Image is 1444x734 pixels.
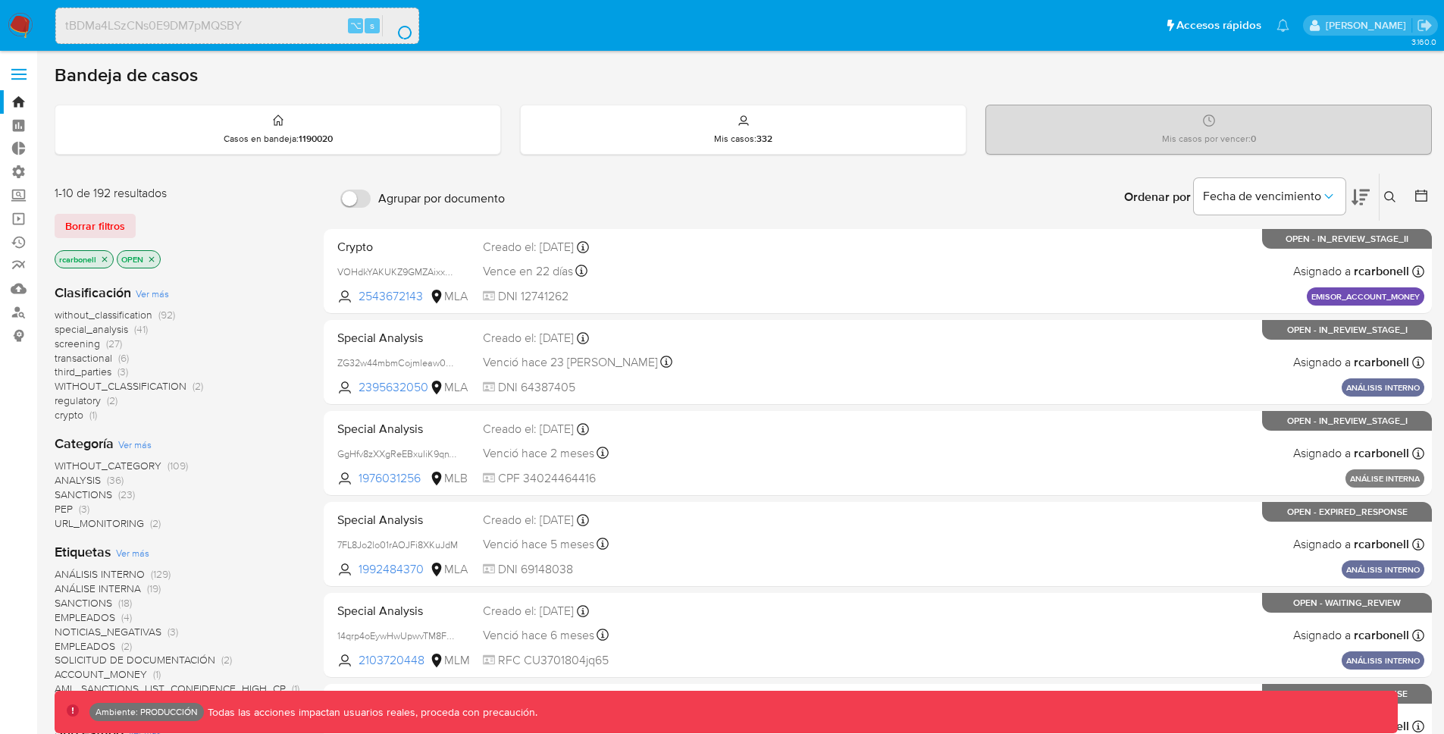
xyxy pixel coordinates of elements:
p: Ambiente: PRODUCCIÓN [96,709,198,715]
p: Todas las acciones impactan usuarios reales, proceda con precaución. [204,705,537,720]
input: Buscar usuario o caso... [56,16,418,36]
span: Accesos rápidos [1176,17,1261,33]
p: ramiro.carbonell@mercadolibre.com.co [1326,18,1411,33]
span: ⌥ [350,18,362,33]
span: s [370,18,374,33]
a: Notificaciones [1276,19,1289,32]
a: Salir [1417,17,1433,33]
button: search-icon [382,15,413,36]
